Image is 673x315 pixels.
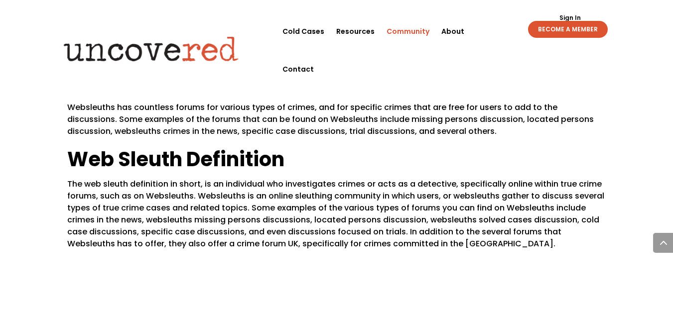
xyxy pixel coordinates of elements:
[282,50,314,88] a: Contact
[441,12,464,50] a: About
[528,21,608,38] a: BECOME A MEMBER
[67,145,284,173] span: Web Sleuth Definition
[67,178,604,249] span: The web sleuth definition in short, is an individual who investigates crimes or acts as a detecti...
[55,29,247,68] img: Uncovered logo
[554,15,586,21] a: Sign In
[336,12,375,50] a: Resources
[282,12,324,50] a: Cold Cases
[387,12,429,50] a: Community
[67,102,606,145] p: Websleuths has countless forums for various types of crimes, and for specific crimes that are fre...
